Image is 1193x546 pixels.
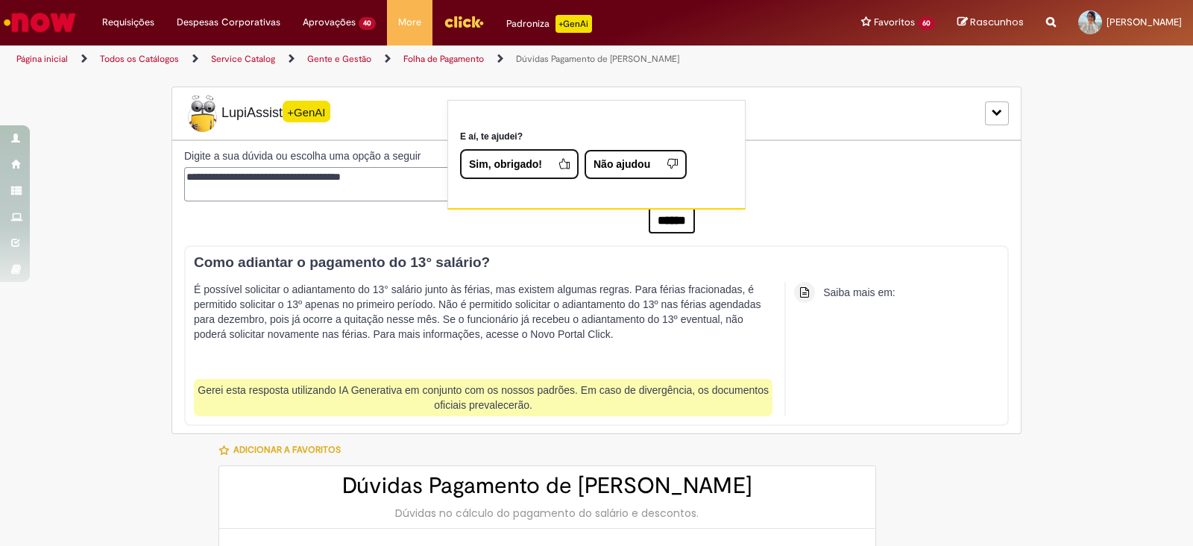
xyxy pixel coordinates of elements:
p: É possível solicitar o adiantamento do 13° salário junto às férias, mas existem algumas regras. P... [194,282,772,371]
h3: Como adiantar o pagamento do 13° salário? [194,255,983,271]
div: Gerei esta resposta utilizando IA Generativa em conjunto com os nossos padrões. Em caso de diverg... [194,379,772,416]
span: Adicionar a Favoritos [233,444,341,456]
span: More [398,15,421,30]
button: Sim, obrigado! [460,149,579,179]
button: Não ajudou [585,150,687,179]
span: Não ajudou [594,157,656,172]
span: Despesas Corporativas [177,15,280,30]
ul: Trilhas de página [11,45,784,73]
div: Padroniza [506,15,592,33]
button: Adicionar a Favoritos [218,434,349,465]
span: Rascunhos [970,15,1024,29]
span: 60 [918,17,935,30]
div: Saiba mais em: [823,285,895,300]
span: Requisições [102,15,154,30]
h2: Dúvidas Pagamento de [PERSON_NAME] [234,474,860,498]
a: Gente e Gestão [307,53,371,65]
span: [PERSON_NAME] [1107,16,1182,28]
span: 40 [359,17,376,30]
a: Dúvidas Pagamento de [PERSON_NAME] [516,53,679,65]
img: ServiceNow [1,7,78,37]
div: Dúvidas no cálculo do pagamento do salário e descontos. [234,506,860,521]
a: Rascunhos [957,16,1024,30]
span: Favoritos [874,15,915,30]
p: +GenAi [555,15,592,33]
span: Sim, obrigado! [469,157,548,172]
a: Página inicial [16,53,68,65]
span: Aprovações [303,15,356,30]
a: Todos os Catálogos [100,53,179,65]
img: click_logo_yellow_360x200.png [444,10,484,33]
a: Folha de Pagamento [403,53,484,65]
a: Service Catalog [211,53,275,65]
p: E aí, te ajudei? [460,131,733,143]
